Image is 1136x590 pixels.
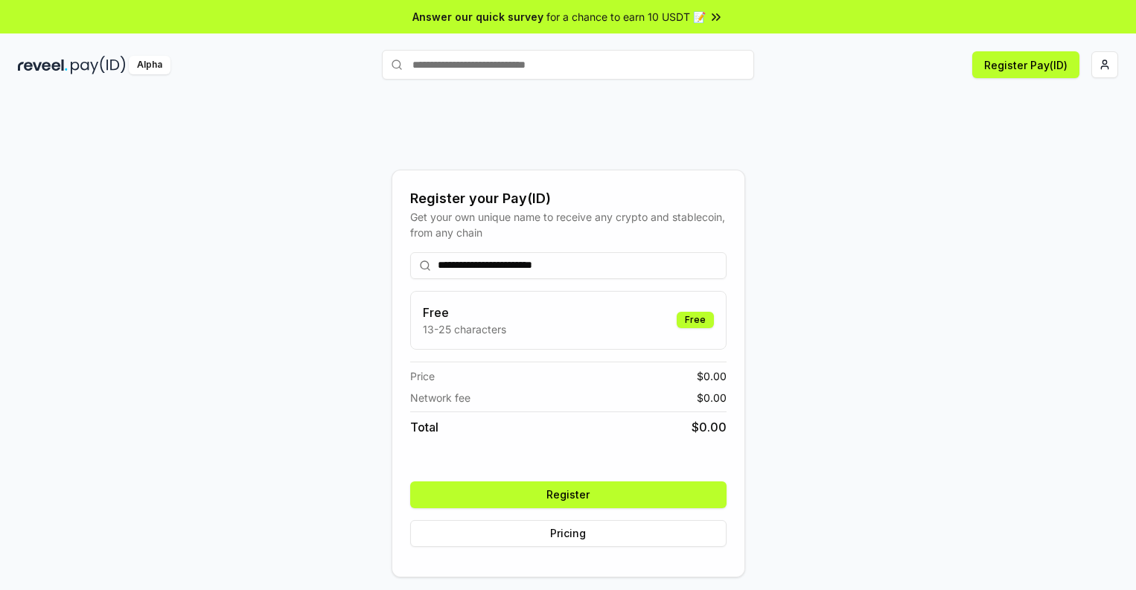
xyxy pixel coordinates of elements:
[410,481,727,508] button: Register
[410,209,727,240] div: Get your own unique name to receive any crypto and stablecoin, from any chain
[423,321,506,337] p: 13-25 characters
[410,418,438,436] span: Total
[546,9,706,25] span: for a chance to earn 10 USDT 📝
[410,390,470,405] span: Network fee
[692,418,727,436] span: $ 0.00
[423,304,506,321] h3: Free
[410,520,727,547] button: Pricing
[410,188,727,209] div: Register your Pay(ID)
[697,390,727,405] span: $ 0.00
[972,51,1079,78] button: Register Pay(ID)
[410,368,435,384] span: Price
[677,312,714,328] div: Free
[71,56,126,74] img: pay_id
[18,56,68,74] img: reveel_dark
[129,56,170,74] div: Alpha
[697,368,727,384] span: $ 0.00
[412,9,543,25] span: Answer our quick survey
